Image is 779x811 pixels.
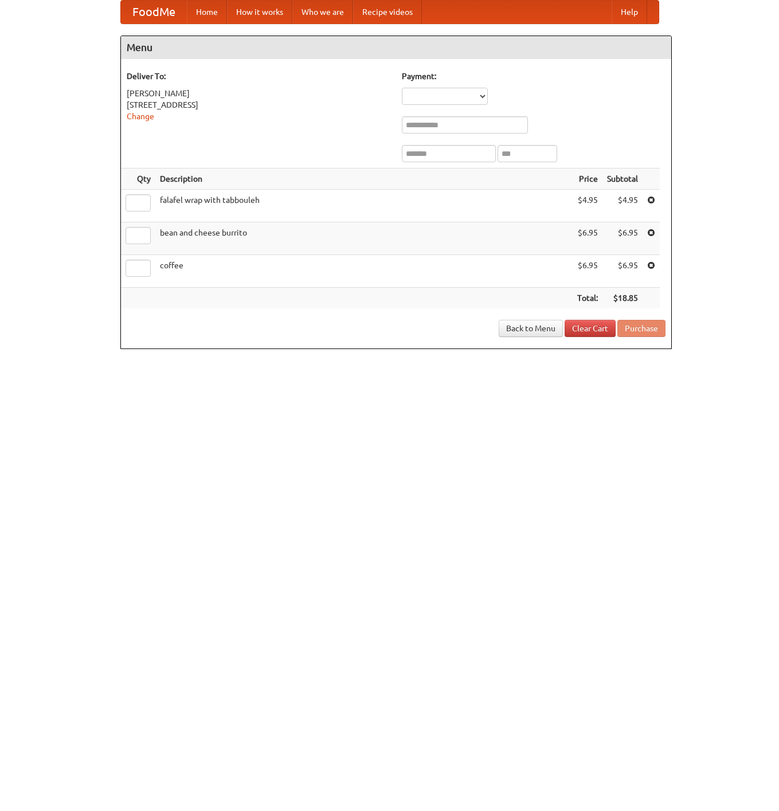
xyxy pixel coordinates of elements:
[121,1,187,23] a: FoodMe
[573,222,602,255] td: $6.95
[121,36,671,59] h4: Menu
[573,255,602,288] td: $6.95
[353,1,422,23] a: Recipe videos
[127,88,390,99] div: [PERSON_NAME]
[402,70,666,82] h5: Payment:
[292,1,353,23] a: Who we are
[155,169,573,190] th: Description
[602,190,643,222] td: $4.95
[573,169,602,190] th: Price
[155,190,573,222] td: falafel wrap with tabbouleh
[499,320,563,337] a: Back to Menu
[121,169,155,190] th: Qty
[573,190,602,222] td: $4.95
[565,320,616,337] a: Clear Cart
[612,1,647,23] a: Help
[617,320,666,337] button: Purchase
[602,169,643,190] th: Subtotal
[127,70,390,82] h5: Deliver To:
[187,1,227,23] a: Home
[155,222,573,255] td: bean and cheese burrito
[602,222,643,255] td: $6.95
[573,288,602,309] th: Total:
[127,112,154,121] a: Change
[127,99,390,111] div: [STREET_ADDRESS]
[602,255,643,288] td: $6.95
[155,255,573,288] td: coffee
[602,288,643,309] th: $18.85
[227,1,292,23] a: How it works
